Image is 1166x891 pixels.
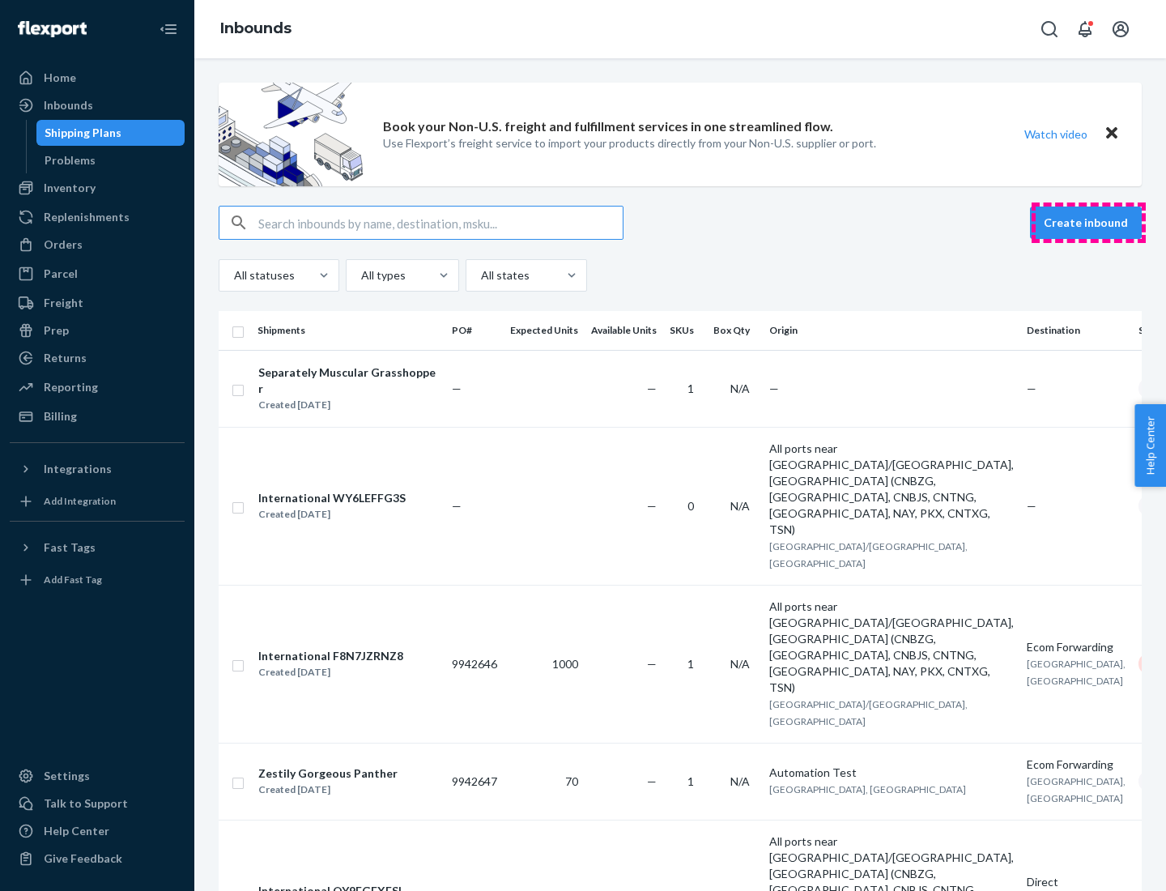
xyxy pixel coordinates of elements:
[44,408,77,424] div: Billing
[10,403,185,429] a: Billing
[504,311,585,350] th: Expected Units
[360,267,361,283] input: All types
[10,456,185,482] button: Integrations
[45,125,121,141] div: Shipping Plans
[44,266,78,282] div: Parcel
[647,774,657,788] span: —
[1027,382,1036,395] span: —
[10,818,185,844] a: Help Center
[707,311,763,350] th: Box Qty
[45,152,96,168] div: Problems
[10,763,185,789] a: Settings
[36,147,185,173] a: Problems
[44,180,96,196] div: Inventory
[769,599,1014,696] div: All ports near [GEOGRAPHIC_DATA]/[GEOGRAPHIC_DATA], [GEOGRAPHIC_DATA] (CNBZG, [GEOGRAPHIC_DATA], ...
[445,743,504,820] td: 9942647
[18,21,87,37] img: Flexport logo
[769,540,968,569] span: [GEOGRAPHIC_DATA]/[GEOGRAPHIC_DATA], [GEOGRAPHIC_DATA]
[44,70,76,86] div: Home
[44,461,112,477] div: Integrations
[258,765,398,782] div: Zestily Gorgeous Panther
[44,539,96,556] div: Fast Tags
[687,657,694,671] span: 1
[44,295,83,311] div: Freight
[1134,404,1166,487] button: Help Center
[1069,13,1101,45] button: Open notifications
[1104,13,1137,45] button: Open account menu
[445,585,504,743] td: 9942646
[730,382,750,395] span: N/A
[769,441,1014,538] div: All ports near [GEOGRAPHIC_DATA]/[GEOGRAPHIC_DATA], [GEOGRAPHIC_DATA] (CNBZG, [GEOGRAPHIC_DATA], ...
[769,783,966,795] span: [GEOGRAPHIC_DATA], [GEOGRAPHIC_DATA]
[10,318,185,343] a: Prep
[1101,122,1122,146] button: Close
[445,311,504,350] th: PO#
[769,765,1014,781] div: Automation Test
[552,657,578,671] span: 1000
[44,795,128,812] div: Talk to Support
[1027,658,1126,687] span: [GEOGRAPHIC_DATA], [GEOGRAPHIC_DATA]
[1027,757,1126,773] div: Ecom Forwarding
[10,204,185,230] a: Replenishments
[10,345,185,371] a: Returns
[44,379,98,395] div: Reporting
[258,506,406,522] div: Created [DATE]
[687,382,694,395] span: 1
[10,175,185,201] a: Inventory
[769,698,968,727] span: [GEOGRAPHIC_DATA]/[GEOGRAPHIC_DATA], [GEOGRAPHIC_DATA]
[687,499,694,513] span: 0
[383,135,876,151] p: Use Flexport’s freight service to import your products directly from your Non-U.S. supplier or port.
[452,499,462,513] span: —
[647,382,657,395] span: —
[1027,639,1126,655] div: Ecom Forwarding
[258,664,403,680] div: Created [DATE]
[647,499,657,513] span: —
[258,782,398,798] div: Created [DATE]
[1033,13,1066,45] button: Open Search Box
[44,823,109,839] div: Help Center
[1014,122,1098,146] button: Watch video
[1027,874,1126,890] div: Direct
[207,6,304,53] ol: breadcrumbs
[10,535,185,561] button: Fast Tags
[44,97,93,113] div: Inbounds
[258,364,438,397] div: Separately Muscular Grasshopper
[44,322,69,339] div: Prep
[1030,207,1142,239] button: Create inbound
[687,774,694,788] span: 1
[763,311,1020,350] th: Origin
[44,494,116,508] div: Add Integration
[44,350,87,366] div: Returns
[10,92,185,118] a: Inbounds
[730,499,750,513] span: N/A
[44,573,102,586] div: Add Fast Tag
[647,657,657,671] span: —
[36,120,185,146] a: Shipping Plans
[730,657,750,671] span: N/A
[44,768,90,784] div: Settings
[1020,311,1132,350] th: Destination
[10,65,185,91] a: Home
[44,850,122,867] div: Give Feedback
[663,311,707,350] th: SKUs
[10,488,185,514] a: Add Integration
[258,490,406,506] div: International WY6LEFFG3S
[10,567,185,593] a: Add Fast Tag
[232,267,234,283] input: All statuses
[10,846,185,872] button: Give Feedback
[10,374,185,400] a: Reporting
[452,382,462,395] span: —
[258,397,438,413] div: Created [DATE]
[769,382,779,395] span: —
[10,261,185,287] a: Parcel
[1027,775,1126,804] span: [GEOGRAPHIC_DATA], [GEOGRAPHIC_DATA]
[383,117,833,136] p: Book your Non-U.S. freight and fulfillment services in one streamlined flow.
[152,13,185,45] button: Close Navigation
[1027,499,1036,513] span: —
[44,209,130,225] div: Replenishments
[585,311,663,350] th: Available Units
[565,774,578,788] span: 70
[730,774,750,788] span: N/A
[258,648,403,664] div: International F8N7JZRNZ8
